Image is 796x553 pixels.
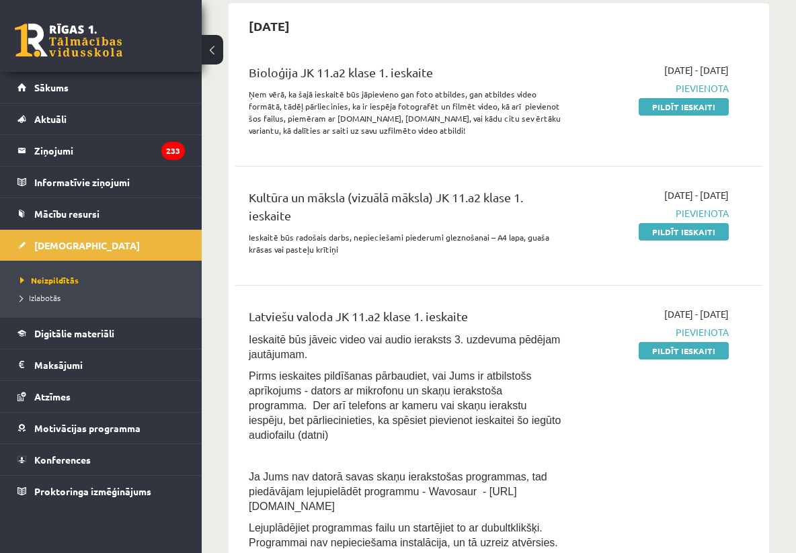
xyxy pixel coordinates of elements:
[161,142,185,160] i: 233
[20,292,188,304] a: Izlabotās
[249,307,562,332] div: Latviešu valoda JK 11.a2 klase 1. ieskaite
[17,167,185,198] a: Informatīvie ziņojumi
[15,24,122,57] a: Rīgas 1. Tālmācības vidusskola
[17,72,185,103] a: Sākums
[249,471,547,512] span: Ja Jums nav datorā savas skaņu ierakstošas programmas, tad piedāvājam lejupielādēt programmu - Wa...
[20,275,79,286] span: Neizpildītās
[664,188,729,202] span: [DATE] - [DATE]
[34,422,141,434] span: Motivācijas programma
[249,334,560,360] span: Ieskaitē būs jāveic video vai audio ieraksts 3. uzdevuma pēdējam jautājumam.
[249,370,561,441] span: Pirms ieskaites pildīšanas pārbaudiet, vai Jums ir atbilstošs aprīkojums - dators ar mikrofonu un...
[34,390,71,402] span: Atzīmes
[17,318,185,349] a: Digitālie materiāli
[249,88,562,136] p: Ņem vērā, ka šajā ieskaitē būs jāpievieno gan foto atbildes, gan atbildes video formātā, tādēļ pā...
[34,113,67,125] span: Aktuāli
[235,10,303,42] h2: [DATE]
[249,63,562,88] div: Bioloģija JK 11.a2 klase 1. ieskaite
[17,444,185,475] a: Konferences
[34,349,185,380] legend: Maksājumi
[34,81,69,93] span: Sākums
[582,206,729,220] span: Pievienota
[17,198,185,229] a: Mācību resursi
[17,230,185,261] a: [DEMOGRAPHIC_DATA]
[17,413,185,443] a: Motivācijas programma
[17,103,185,134] a: Aktuāli
[34,485,151,497] span: Proktoringa izmēģinājums
[17,381,185,412] a: Atzīmes
[249,522,558,548] span: Lejuplādējiet programmas failu un startējiet to ar dubultklikšķi. Programmai nav nepieciešama ins...
[664,307,729,321] span: [DATE] - [DATE]
[34,167,185,198] legend: Informatīvie ziņojumi
[34,135,185,166] legend: Ziņojumi
[17,349,185,380] a: Maksājumi
[249,231,562,255] p: Ieskaitē būs radošais darbs, nepieciešami piederumi gleznošanai – A4 lapa, guaša krāsas vai paste...
[582,325,729,339] span: Pievienota
[17,476,185,507] a: Proktoringa izmēģinājums
[34,327,114,339] span: Digitālie materiāli
[34,239,140,251] span: [DEMOGRAPHIC_DATA]
[20,292,61,303] span: Izlabotās
[639,223,729,241] a: Pildīt ieskaiti
[582,81,729,95] span: Pievienota
[664,63,729,77] span: [DATE] - [DATE]
[17,135,185,166] a: Ziņojumi233
[20,274,188,286] a: Neizpildītās
[249,188,562,231] div: Kultūra un māksla (vizuālā māksla) JK 11.a2 klase 1. ieskaite
[639,342,729,359] a: Pildīt ieskaiti
[34,208,99,220] span: Mācību resursi
[639,98,729,116] a: Pildīt ieskaiti
[34,454,91,466] span: Konferences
